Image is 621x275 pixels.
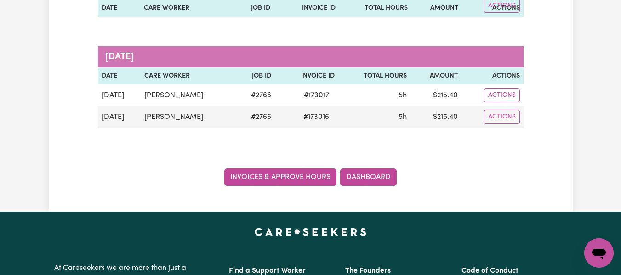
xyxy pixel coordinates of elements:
span: # 173017 [298,90,335,101]
td: [PERSON_NAME] [141,84,235,106]
button: Actions [484,110,520,124]
th: Total Hours [338,67,411,85]
td: # 2766 [235,84,275,106]
button: Actions [484,88,520,102]
caption: [DATE] [98,46,524,67]
a: Careseekers home page [255,228,366,236]
a: Find a Support Worker [229,267,306,275]
a: Invoices & Approve Hours [224,168,336,186]
th: Amount [410,67,461,85]
th: Actions [461,67,524,85]
span: 5 hours [399,113,407,121]
td: $ 215.40 [410,84,461,106]
td: [DATE] [98,106,141,128]
th: Job ID [235,67,275,85]
span: # 173016 [298,112,335,123]
td: [DATE] [98,84,141,106]
a: Dashboard [340,168,397,186]
td: # 2766 [235,106,275,128]
td: $ 215.40 [410,106,461,128]
td: [PERSON_NAME] [141,106,235,128]
th: Care Worker [141,67,235,85]
a: The Founders [345,267,391,275]
th: Date [98,67,141,85]
a: Code of Conduct [461,267,518,275]
span: 5 hours [399,92,407,99]
iframe: Button to launch messaging window [584,238,614,268]
th: Invoice ID [275,67,338,85]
